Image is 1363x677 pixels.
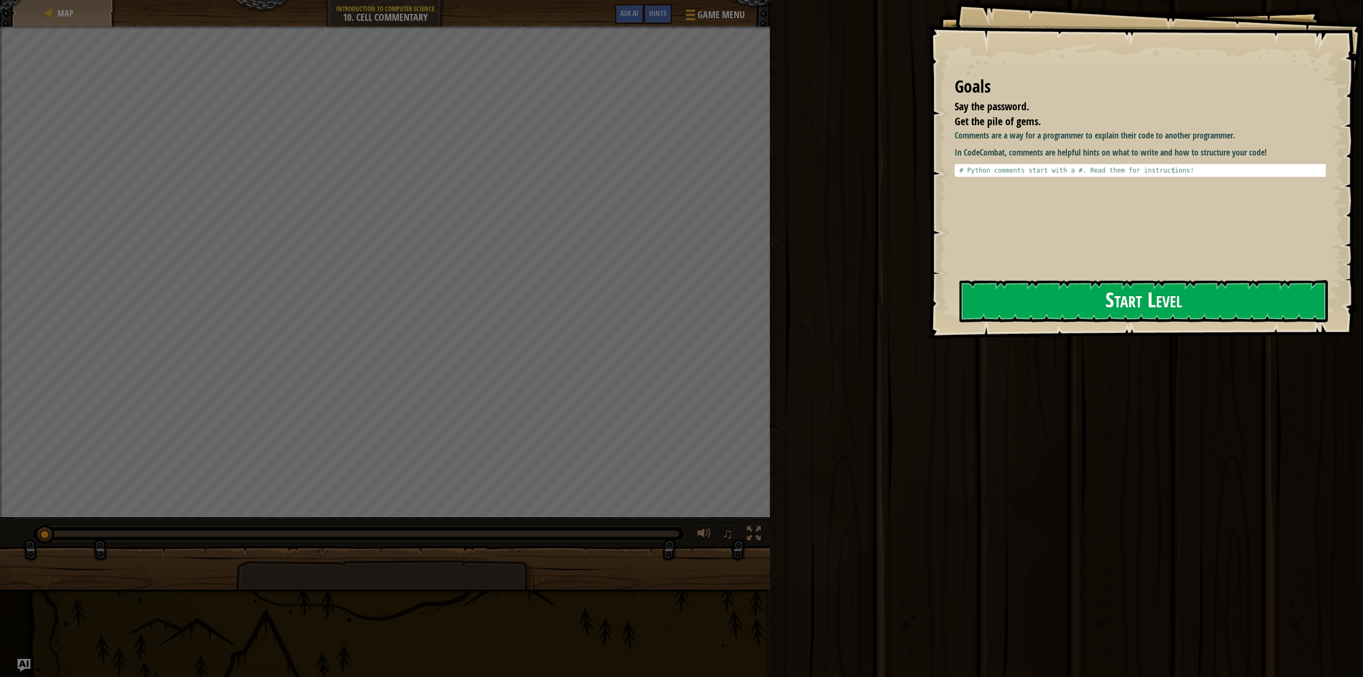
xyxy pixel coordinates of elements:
span: Get the pile of gems. [955,114,1041,128]
button: Game Menu [677,4,751,29]
a: Map [54,7,73,19]
button: Toggle fullscreen [743,524,765,546]
span: ♫ [722,526,733,542]
li: Get the pile of gems. [941,114,1324,129]
span: Say the password. [955,99,1029,113]
span: Game Menu [697,8,745,22]
li: Say the password. [941,99,1324,115]
button: Ask AI [18,659,30,672]
button: Start Level [959,280,1328,322]
p: In CodeCombat, comments are helpful hints on what to write and how to structure your code! [955,146,1334,159]
span: Ask AI [620,8,638,18]
button: Ask AI [615,4,644,24]
span: Map [58,7,73,19]
span: Hints [649,8,667,18]
button: ♫ [720,524,738,546]
div: Goals [955,75,1326,99]
button: Adjust volume [694,524,715,546]
p: Comments are a way for a programmer to explain their code to another programmer. [955,129,1334,142]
